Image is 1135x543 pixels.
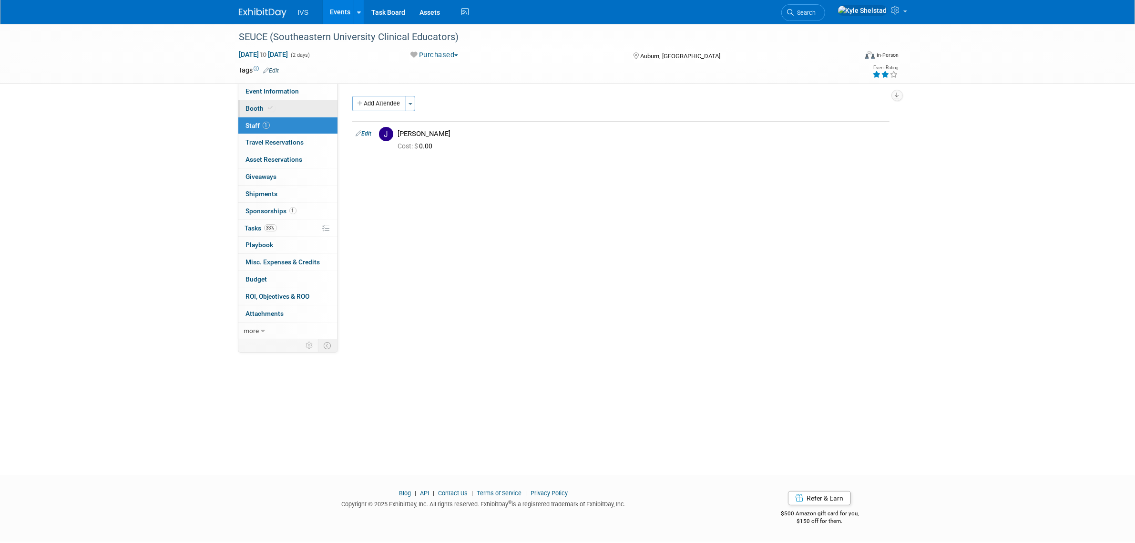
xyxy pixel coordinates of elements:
[352,96,406,111] button: Add Attendee
[398,142,437,150] span: 0.00
[872,65,898,70] div: Event Rating
[523,490,529,497] span: |
[788,491,851,505] a: Refer & Earn
[264,224,277,231] span: 33%
[246,138,304,146] span: Travel Reservations
[238,271,337,288] a: Budget
[238,100,337,117] a: Booth
[238,117,337,134] a: Staff1
[238,168,337,185] a: Giveaways
[379,127,393,141] img: J.jpg
[238,203,337,219] a: Sponsorships1
[246,275,267,283] span: Budget
[246,310,284,317] span: Attachments
[407,50,462,60] button: Purchased
[246,122,270,129] span: Staff
[743,503,897,525] div: $500 Amazon gift card for you,
[398,129,886,138] div: [PERSON_NAME]
[239,50,289,59] span: [DATE] [DATE]
[268,105,273,111] i: Booth reservation complete
[356,130,372,137] a: Edit
[238,305,337,322] a: Attachments
[238,237,337,253] a: Playbook
[477,490,521,497] a: Terms of Service
[245,224,277,232] span: Tasks
[264,67,279,74] a: Edit
[263,122,270,129] span: 1
[238,151,337,168] a: Asset Reservations
[246,207,297,215] span: Sponsorships
[238,186,337,202] a: Shipments
[508,500,511,505] sup: ®
[290,52,310,58] span: (2 days)
[238,323,337,339] a: more
[246,104,275,112] span: Booth
[865,51,875,59] img: Format-Inperson.png
[246,292,310,300] span: ROI, Objectives & ROO
[239,8,286,18] img: ExhibitDay
[876,52,899,59] div: In-Person
[412,490,419,497] span: |
[398,142,419,150] span: Cost: $
[469,490,475,497] span: |
[640,52,720,60] span: Auburn, [GEOGRAPHIC_DATA]
[781,4,825,21] a: Search
[238,83,337,100] a: Event Information
[302,339,318,352] td: Personalize Event Tab Strip
[399,490,411,497] a: Blog
[298,9,309,16] span: IVS
[238,288,337,305] a: ROI, Objectives & ROO
[531,490,568,497] a: Privacy Policy
[430,490,437,497] span: |
[289,207,297,214] span: 1
[239,65,279,75] td: Tags
[246,241,274,249] span: Playbook
[318,339,337,352] td: Toggle Event Tabs
[246,87,299,95] span: Event Information
[838,5,888,16] img: Kyle Shelstad
[259,51,268,58] span: to
[246,190,278,198] span: Shipments
[236,29,843,46] div: SEUCE (Southeastern University Clinical Educators)
[743,517,897,525] div: $150 off for them.
[801,50,899,64] div: Event Format
[420,490,429,497] a: API
[239,498,729,509] div: Copyright © 2025 ExhibitDay, Inc. All rights reserved. ExhibitDay is a registered trademark of Ex...
[246,173,277,180] span: Giveaways
[244,327,259,334] span: more
[794,9,816,16] span: Search
[246,258,320,266] span: Misc. Expenses & Credits
[238,254,337,271] a: Misc. Expenses & Credits
[238,134,337,151] a: Travel Reservations
[438,490,468,497] a: Contact Us
[238,220,337,237] a: Tasks33%
[246,156,303,163] span: Asset Reservations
